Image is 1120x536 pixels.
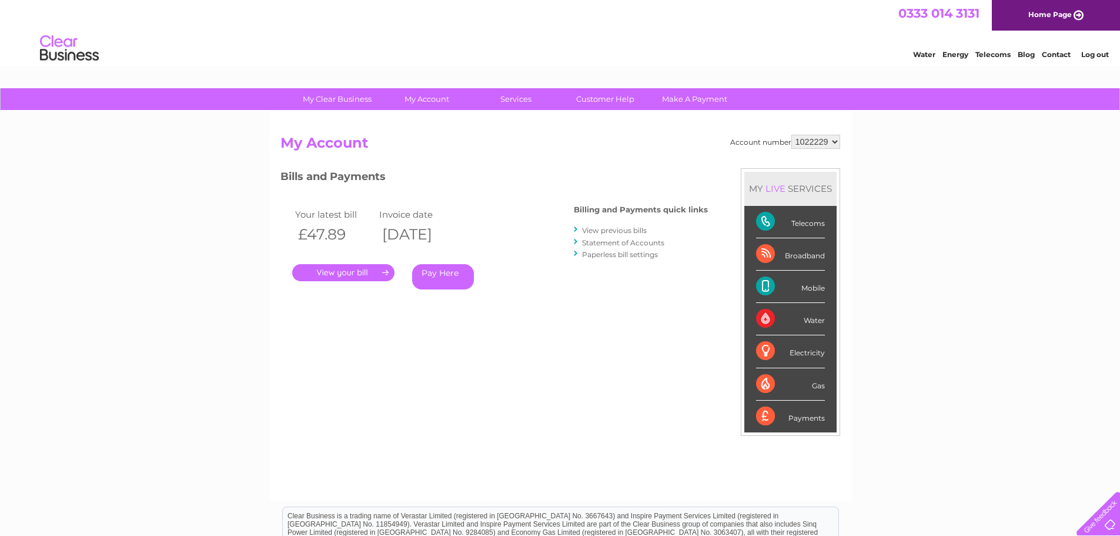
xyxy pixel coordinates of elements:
[898,6,979,21] a: 0333 014 3131
[756,401,825,432] div: Payments
[756,368,825,401] div: Gas
[280,135,840,157] h2: My Account
[913,50,935,59] a: Water
[289,88,386,110] a: My Clear Business
[1018,50,1035,59] a: Blog
[557,88,654,110] a: Customer Help
[756,303,825,335] div: Water
[376,207,461,222] td: Invoice date
[1081,50,1109,59] a: Log out
[582,238,664,247] a: Statement of Accounts
[283,6,838,57] div: Clear Business is a trading name of Verastar Limited (registered in [GEOGRAPHIC_DATA] No. 3667643...
[730,135,840,149] div: Account number
[756,206,825,238] div: Telecoms
[1042,50,1071,59] a: Contact
[292,264,394,281] a: .
[292,222,377,247] th: £47.89
[376,222,461,247] th: [DATE]
[574,205,708,214] h4: Billing and Payments quick links
[942,50,968,59] a: Energy
[292,207,377,222] td: Your latest bill
[412,264,474,289] a: Pay Here
[756,335,825,368] div: Electricity
[975,50,1011,59] a: Telecoms
[39,31,99,66] img: logo.png
[378,88,475,110] a: My Account
[756,238,825,271] div: Broadband
[756,271,825,303] div: Mobile
[467,88,564,110] a: Services
[744,172,837,205] div: MY SERVICES
[763,183,788,194] div: LIVE
[280,168,708,189] h3: Bills and Payments
[646,88,743,110] a: Make A Payment
[582,250,658,259] a: Paperless bill settings
[582,226,647,235] a: View previous bills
